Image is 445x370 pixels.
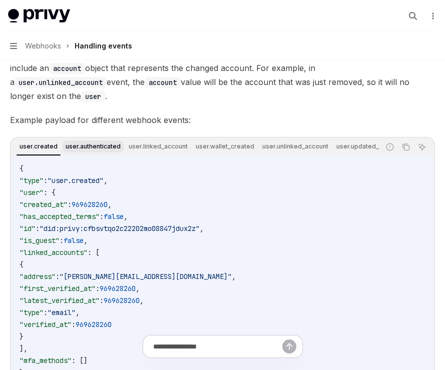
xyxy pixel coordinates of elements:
span: : { [44,188,56,197]
span: 969628260 [76,320,112,329]
img: light logo [8,9,70,23]
span: : [56,272,60,281]
span: "has_accepted_terms" [20,212,100,221]
code: account [145,77,181,88]
button: More actions [427,9,437,23]
span: "linked_accounts" [20,248,88,257]
button: Report incorrect code [383,140,396,153]
span: "address" [20,272,56,281]
span: "type" [20,176,44,185]
span: Webhook payloads generally have two different formats. Both formats include a object that is the ... [10,33,435,103]
span: , [76,308,80,317]
div: user.unlinked_account [259,140,331,152]
span: 969628260 [104,296,140,305]
span: { [20,164,24,173]
span: , [124,212,128,221]
span: : [44,308,48,317]
span: : [68,200,72,209]
span: "did:privy:cfbsvtqo2c22202mo08847jdux2z" [40,224,200,233]
span: false [64,236,84,245]
span: : [100,296,104,305]
div: Handling events [75,40,132,52]
div: user.authenticated [63,140,124,152]
span: "latest_verified_at" [20,296,100,305]
button: Ask AI [415,140,428,153]
span: "first_verified_at" [20,284,96,293]
span: : [60,236,64,245]
span: : [72,320,76,329]
span: , [136,284,140,293]
div: user.updated_account [333,140,405,152]
code: account [49,63,85,74]
span: "[PERSON_NAME][EMAIL_ADDRESS][DOMAIN_NAME]" [60,272,232,281]
span: : [100,212,104,221]
span: , [84,236,88,245]
span: "user.created" [48,176,104,185]
span: "verified_at" [20,320,72,329]
span: , [200,224,204,233]
div: user.linked_account [126,140,191,152]
div: user.created [17,140,61,152]
span: , [108,200,112,209]
span: , [232,272,236,281]
code: user [81,91,105,102]
span: , [140,296,144,305]
span: : [36,224,40,233]
span: 969628260 [100,284,136,293]
span: false [104,212,124,221]
span: "created_at" [20,200,68,209]
span: "type" [20,308,44,317]
span: "is_guest" [20,236,60,245]
span: "email" [48,308,76,317]
span: 969628260 [72,200,108,209]
span: } [20,332,24,341]
span: Webhooks [25,40,61,52]
span: "id" [20,224,36,233]
span: Example payload for different webhook events: [10,113,435,127]
span: : [96,284,100,293]
span: : [ [88,248,100,257]
button: Copy the contents from the code block [399,140,412,153]
span: "user" [20,188,44,197]
code: user.unlinked_account [15,77,107,88]
div: user.wallet_created [193,140,257,152]
button: Send message [282,339,296,353]
span: : [44,176,48,185]
span: { [20,260,24,269]
span: , [104,176,108,185]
